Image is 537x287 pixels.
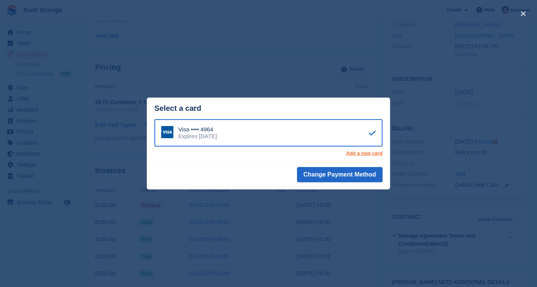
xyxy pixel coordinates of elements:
[154,104,383,113] div: Select a card
[161,126,173,138] img: Visa Logo
[297,167,383,182] button: Change Payment Method
[346,150,383,156] a: Add a new card
[178,133,217,140] div: Expires [DATE]
[517,8,529,20] button: close
[178,126,217,133] div: Visa •••• 4964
